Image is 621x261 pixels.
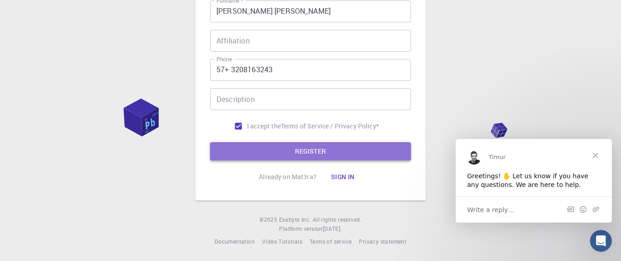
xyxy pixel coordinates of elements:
[247,122,281,131] span: I accept the
[359,237,406,246] a: Privacy statement
[323,225,342,232] span: [DATE] .
[279,224,322,234] span: Platform version
[279,216,311,223] span: Exabyte Inc.
[262,238,302,245] span: Video Tutorials
[590,230,612,252] iframe: Intercom live chat
[262,237,302,246] a: Video Tutorials
[310,237,352,246] a: Terms of service
[324,168,362,186] button: Sign in
[216,55,232,63] label: Phone
[281,122,379,131] p: Terms of Service / Privacy Policy *
[210,142,411,160] button: REGISTER
[310,238,352,245] span: Terms of service
[215,238,255,245] span: Documentation
[281,122,379,131] a: Terms of Service / Privacy Policy*
[279,215,311,224] a: Exabyte Inc.
[313,215,362,224] span: All rights reserved.
[323,224,342,234] a: [DATE].
[359,238,406,245] span: Privacy statement
[259,215,279,224] span: © 2025
[215,237,255,246] a: Documentation
[456,139,612,223] iframe: Intercom live chat message
[259,172,316,181] p: Already on Mat3ra?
